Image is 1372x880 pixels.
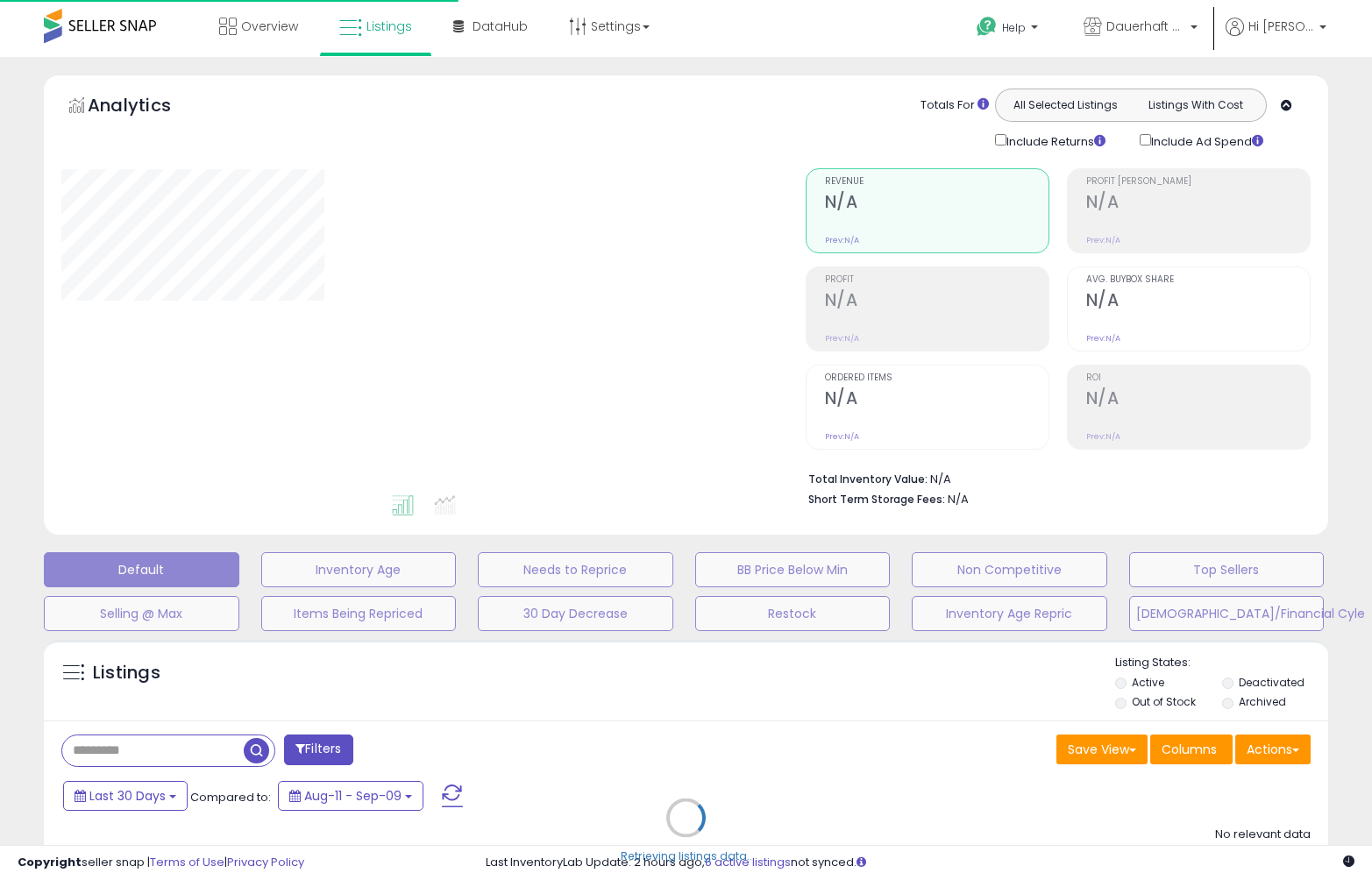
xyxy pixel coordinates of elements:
h2: N/A [1086,388,1310,412]
small: Prev: N/A [1086,235,1120,245]
button: Needs to Reprice [478,552,673,587]
small: Prev: N/A [1086,333,1120,344]
span: ROI [1086,373,1310,383]
h5: Analytics [88,93,205,122]
small: Prev: N/A [1086,431,1120,442]
a: Hi [PERSON_NAME] [1226,18,1326,57]
span: Hi [PERSON_NAME] [1248,18,1314,35]
i: Get Help [976,16,998,38]
b: Total Inventory Value: [808,472,928,486]
small: Prev: N/A [825,333,859,344]
h2: N/A [1086,290,1310,314]
button: 30 Day Decrease [478,596,673,631]
small: Prev: N/A [825,431,859,442]
button: Default [44,552,239,587]
button: Listings With Cost [1130,94,1261,117]
li: N/A [808,467,1297,488]
a: Help [963,3,1056,57]
small: Prev: N/A [825,235,859,245]
button: Top Sellers [1129,552,1325,587]
b: Short Term Storage Fees: [808,492,945,507]
button: Non Competitive [912,552,1107,587]
button: BB Price Below Min [695,552,891,587]
span: DataHub [473,18,528,35]
span: Revenue [825,177,1049,187]
div: Totals For [921,97,989,114]
div: Include Returns [982,131,1127,151]
button: Items Being Repriced [261,596,457,631]
span: Avg. Buybox Share [1086,275,1310,285]
span: Listings [366,18,412,35]
button: Selling @ Max [44,596,239,631]
span: Ordered Items [825,373,1049,383]
strong: Copyright [18,854,82,870]
h2: N/A [825,290,1049,314]
button: Inventory Age [261,552,457,587]
h2: N/A [825,388,1049,412]
span: Dauerhaft Distributors [1106,18,1185,35]
span: N/A [948,491,969,507]
div: Include Ad Spend [1127,131,1291,151]
button: Restock [695,596,891,631]
button: Inventory Age Repric [912,596,1107,631]
span: Help [1002,20,1026,35]
span: Profit [825,275,1049,285]
button: All Selected Listings [1000,94,1131,117]
h2: N/A [825,192,1049,216]
span: Overview [241,18,298,35]
button: [DEMOGRAPHIC_DATA]/Financial Cyle [1129,596,1325,631]
h2: N/A [1086,192,1310,216]
span: Profit [PERSON_NAME] [1086,177,1310,187]
div: seller snap | | [18,855,304,871]
div: Retrieving listings data.. [621,848,752,864]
